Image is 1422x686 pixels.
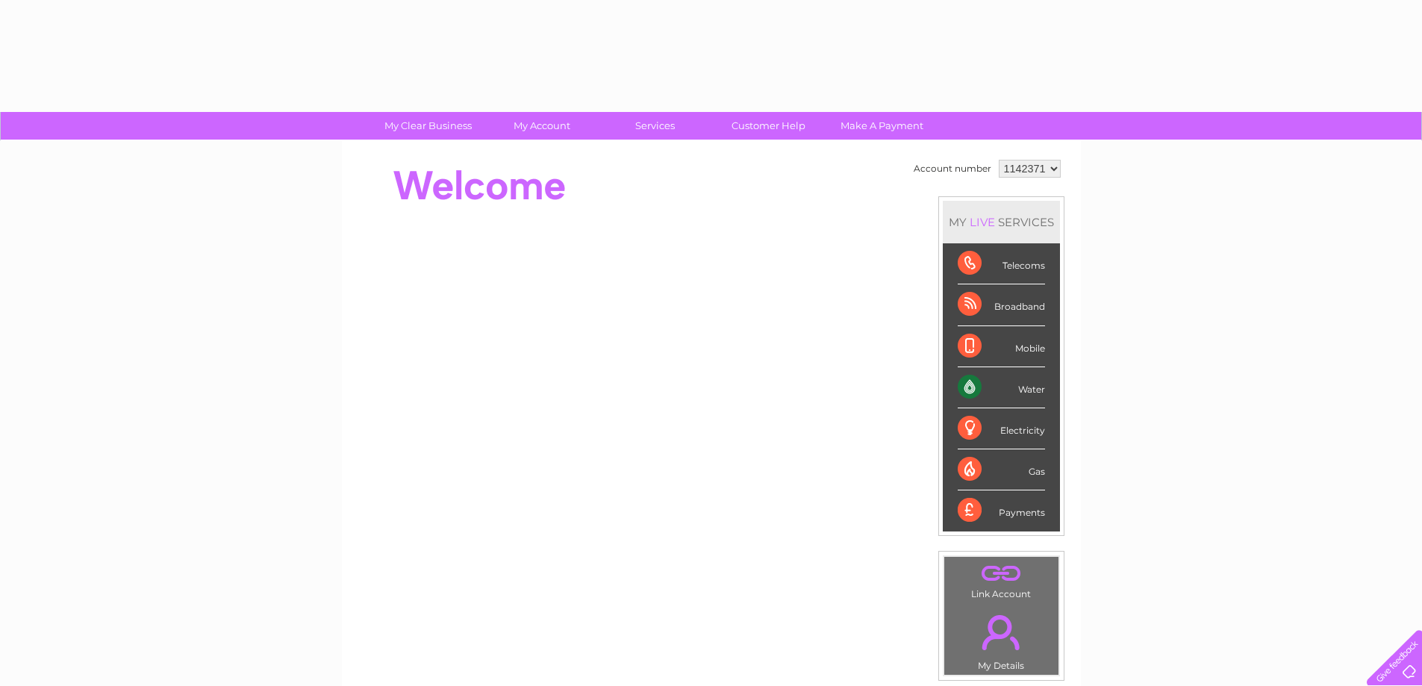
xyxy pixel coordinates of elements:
a: Customer Help [707,112,830,140]
a: Services [593,112,717,140]
td: My Details [944,602,1059,676]
div: Water [958,367,1045,408]
div: Mobile [958,326,1045,367]
a: . [948,606,1055,658]
a: My Account [480,112,603,140]
td: Link Account [944,556,1059,603]
div: MY SERVICES [943,201,1060,243]
div: Telecoms [958,243,1045,284]
a: Make A Payment [820,112,944,140]
div: Gas [958,449,1045,490]
div: Electricity [958,408,1045,449]
div: Broadband [958,284,1045,325]
div: Payments [958,490,1045,531]
a: My Clear Business [367,112,490,140]
td: Account number [910,156,995,181]
a: . [948,561,1055,587]
div: LIVE [967,215,998,229]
